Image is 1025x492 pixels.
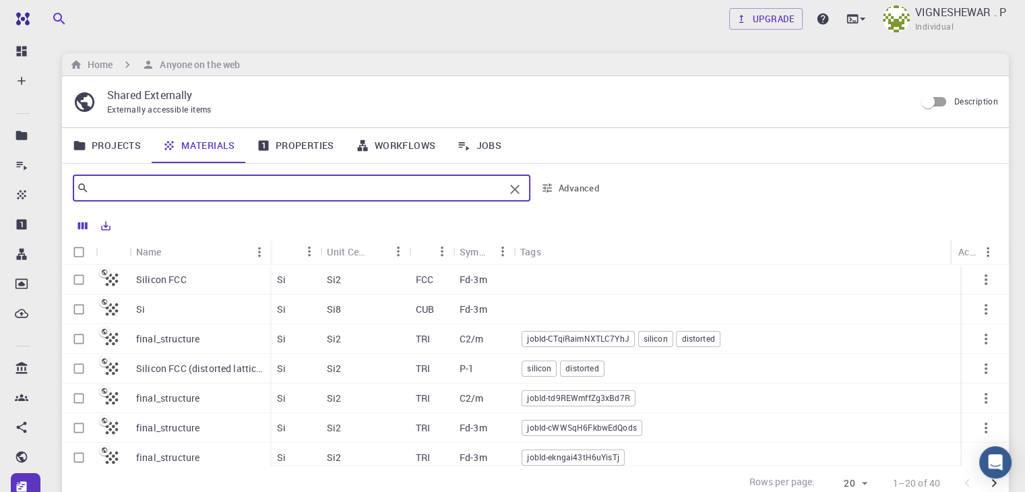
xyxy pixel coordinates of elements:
p: Fd-3m [460,421,487,435]
p: 1–20 of 40 [893,476,941,490]
p: FCC [416,273,433,286]
h6: Anyone on the web [154,57,240,72]
div: Unit Cell Formula [327,239,366,265]
a: Jobs [446,128,512,163]
div: Open Intercom Messenger [979,446,1012,479]
span: silicon [639,333,673,344]
p: TRI [416,392,430,405]
span: distorted [561,363,603,374]
span: jobId-ekngai43tH6uYisTj [522,452,623,463]
span: Description [954,96,998,106]
button: Export [94,215,117,237]
p: CUB [416,303,434,316]
p: Si [277,332,286,346]
a: Upgrade [729,8,803,30]
p: Shared Externally [107,87,904,103]
div: Actions [958,239,977,265]
button: Menu [492,241,514,262]
button: Sort [541,241,563,262]
div: Unit Cell Formula [320,239,409,265]
p: final_structure [136,332,199,346]
div: Symmetry [460,239,492,265]
p: final_structure [136,421,199,435]
div: Tags [514,239,965,265]
p: Si2 [327,332,341,346]
button: Menu [977,241,999,263]
div: Name [129,239,270,265]
button: Menu [387,241,409,262]
span: jobId-CTqiRaimNXTLC7YhJ [522,333,633,344]
a: Properties [246,128,345,163]
p: Si2 [327,421,341,435]
p: Fd-3m [460,273,487,286]
p: Si [277,273,286,286]
button: Menu [299,241,320,262]
button: Clear [504,179,526,200]
p: Si [277,303,286,316]
p: Silicon FCC [136,273,187,286]
p: Si2 [327,392,341,405]
p: Rows per page: [749,475,815,491]
span: jobId-td9REWmffZg3xBd7R [522,392,634,404]
button: Columns [71,215,94,237]
span: Externally accessible items [107,104,212,115]
img: VIGNESHEWAR . P [883,5,910,32]
p: Si [277,451,286,464]
p: TRI [416,362,430,375]
div: Icon [96,239,129,265]
h6: Home [82,57,113,72]
p: C2/m [460,392,484,405]
p: Si2 [327,273,341,286]
button: Sort [416,241,437,262]
a: Workflows [345,128,447,163]
p: Si [277,392,286,405]
button: Menu [431,241,453,262]
span: silicon [522,363,556,374]
button: Menu [943,241,965,262]
div: Formula [270,239,320,265]
div: Lattice [409,239,453,265]
div: Symmetry [453,239,514,265]
p: final_structure [136,451,199,464]
p: Si2 [327,451,341,464]
p: TRI [416,421,430,435]
div: Name [136,239,162,265]
img: logo [11,12,30,26]
a: Projects [62,128,152,163]
p: C2/m [460,332,484,346]
button: Sort [277,241,299,262]
span: distorted [677,333,719,344]
p: Silicon FCC (distorted lattice) [136,362,263,375]
button: Advanced [536,177,606,199]
p: TRI [416,451,430,464]
p: final_structure [136,392,199,405]
div: Actions [952,239,999,265]
button: Sort [162,241,183,263]
p: Si2 [327,362,341,375]
p: P-1 [460,362,474,375]
p: Si [277,362,286,375]
span: Individual [915,20,954,34]
p: TRI [416,332,430,346]
button: Menu [249,241,270,263]
p: Si [136,303,145,316]
p: Fd-3m [460,303,487,316]
a: Materials [152,128,246,163]
nav: breadcrumb [67,57,243,72]
p: Fd-3m [460,451,487,464]
span: jobId-cWWSqH6FkbwEdQods [522,422,641,433]
p: Si [277,421,286,435]
span: Support [27,9,75,22]
button: Sort [366,241,387,262]
p: VIGNESHEWAR . P [915,4,1006,20]
p: Si8 [327,303,341,316]
div: Tags [520,239,541,265]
